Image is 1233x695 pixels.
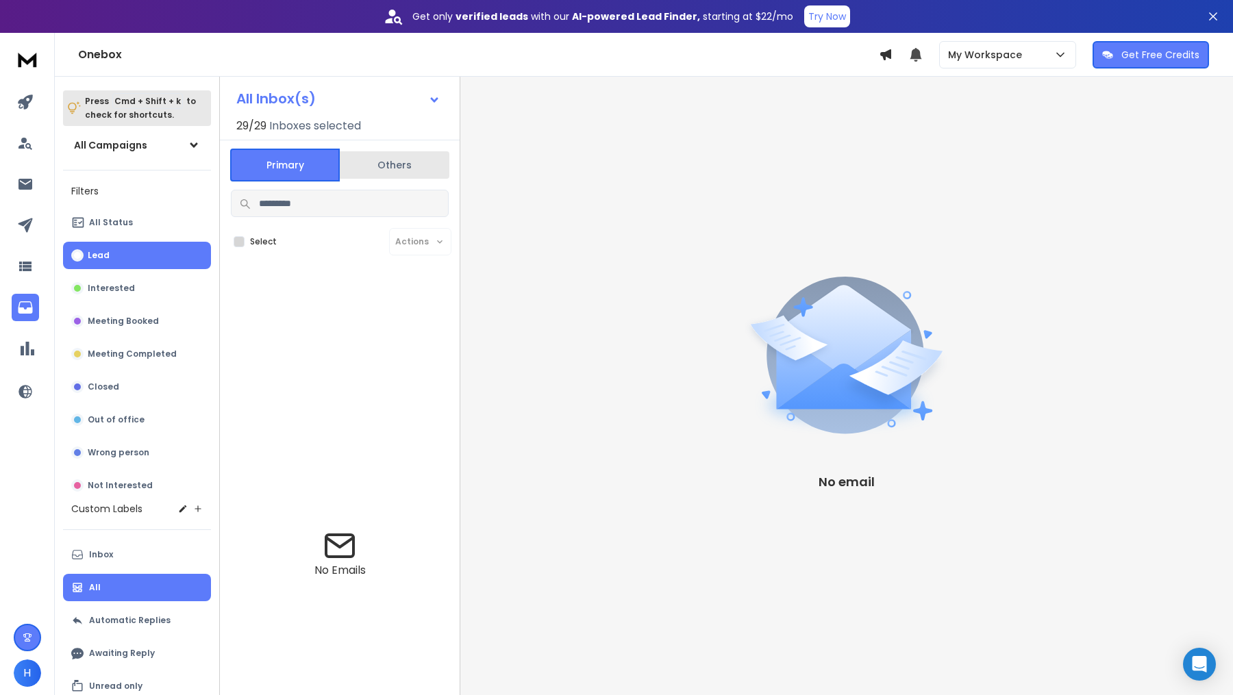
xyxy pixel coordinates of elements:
button: Awaiting Reply [63,640,211,667]
strong: AI-powered Lead Finder, [572,10,700,23]
button: Get Free Credits [1093,41,1209,68]
p: All Status [89,217,133,228]
h1: Onebox [78,47,879,63]
p: All [89,582,101,593]
button: Lead [63,242,211,269]
button: Interested [63,275,211,302]
p: Lead [88,250,110,261]
p: Inbox [89,549,113,560]
button: Out of office [63,406,211,433]
p: Awaiting Reply [89,648,155,659]
button: Inbox [63,541,211,568]
div: Open Intercom Messenger [1183,648,1216,681]
span: Cmd + Shift + k [112,93,183,109]
button: Others [340,150,449,180]
button: All [63,574,211,601]
p: No Emails [314,562,366,579]
button: Wrong person [63,439,211,466]
p: Closed [88,381,119,392]
h1: All Campaigns [74,138,147,152]
button: All Campaigns [63,131,211,159]
p: Out of office [88,414,145,425]
p: Try Now [808,10,846,23]
strong: verified leads [456,10,528,23]
button: Primary [230,149,340,181]
p: Get only with our starting at $22/mo [412,10,793,23]
img: logo [14,47,41,72]
p: Get Free Credits [1121,48,1199,62]
p: No email [819,472,875,492]
button: Meeting Completed [63,340,211,368]
button: Meeting Booked [63,307,211,335]
button: Closed [63,373,211,401]
p: Meeting Booked [88,316,159,327]
p: Meeting Completed [88,349,177,359]
span: 29 / 29 [236,118,266,134]
button: Not Interested [63,472,211,499]
p: Wrong person [88,447,149,458]
p: Interested [88,283,135,294]
button: Automatic Replies [63,607,211,634]
h1: All Inbox(s) [236,92,316,105]
h3: Filters [63,181,211,201]
button: H [14,659,41,687]
p: Automatic Replies [89,615,171,626]
label: Select [250,236,277,247]
button: Try Now [804,5,850,27]
h3: Inboxes selected [269,118,361,134]
p: Press to check for shortcuts. [85,94,196,122]
button: All Status [63,209,211,236]
p: Unread only [89,681,142,692]
h3: Custom Labels [71,502,142,516]
p: My Workspace [948,48,1027,62]
button: All Inbox(s) [225,85,451,112]
p: Not Interested [88,480,153,491]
